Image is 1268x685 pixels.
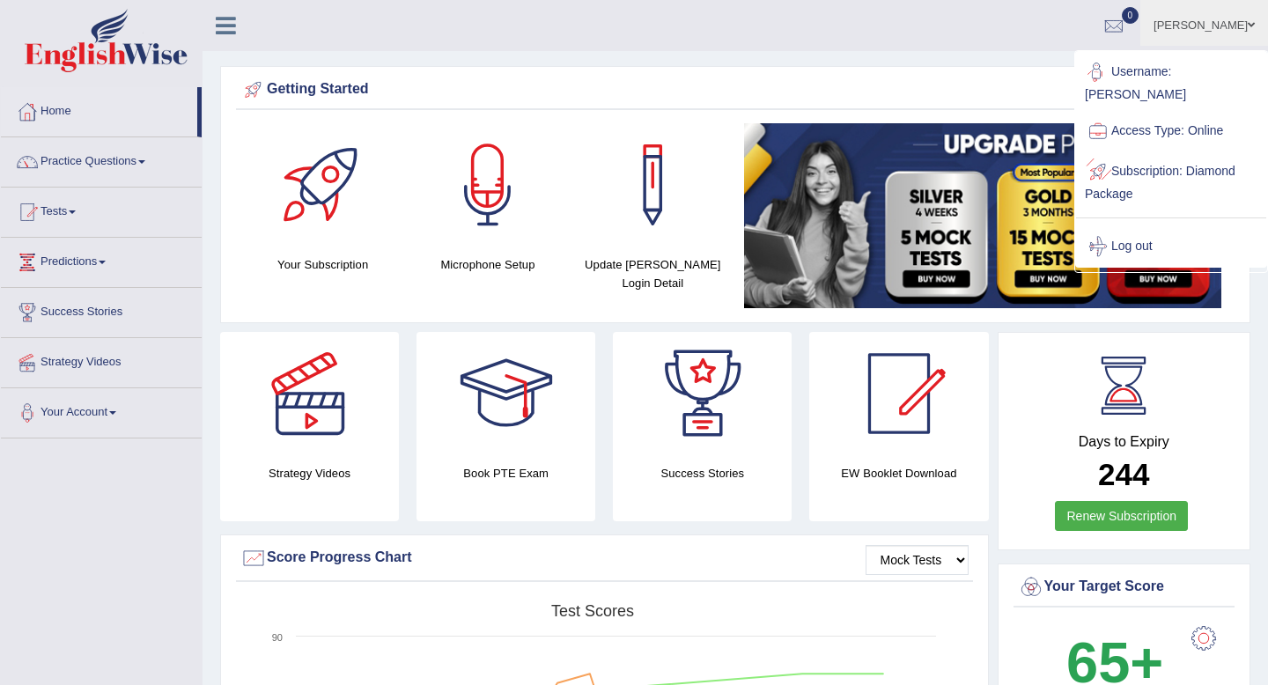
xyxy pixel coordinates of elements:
[1,338,202,382] a: Strategy Videos
[1,288,202,332] a: Success Stories
[1,388,202,432] a: Your Account
[613,464,792,482] h4: Success Stories
[417,464,595,482] h4: Book PTE Exam
[809,464,988,482] h4: EW Booklet Download
[1122,7,1139,24] span: 0
[1,188,202,232] a: Tests
[1076,226,1266,267] a: Log out
[414,255,561,274] h4: Microphone Setup
[744,123,1221,308] img: small5.jpg
[1018,434,1231,450] h4: Days to Expiry
[1076,52,1266,111] a: Username: [PERSON_NAME]
[1018,574,1231,600] div: Your Target Score
[1,87,197,131] a: Home
[272,632,283,643] text: 90
[240,77,1230,103] div: Getting Started
[220,464,399,482] h4: Strategy Videos
[1076,111,1266,151] a: Access Type: Online
[1055,501,1188,531] a: Renew Subscription
[249,255,396,274] h4: Your Subscription
[579,255,726,292] h4: Update [PERSON_NAME] Login Detail
[240,545,969,571] div: Score Progress Chart
[1,238,202,282] a: Predictions
[1,137,202,181] a: Practice Questions
[1076,151,1266,210] a: Subscription: Diamond Package
[1098,457,1149,491] b: 244
[551,602,634,620] tspan: Test scores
